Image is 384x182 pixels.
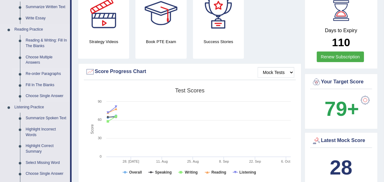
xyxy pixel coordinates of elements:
[78,38,129,45] h4: Strategy Videos
[23,168,70,180] a: Choose Single Answer
[312,77,371,87] div: Your Target Score
[12,102,70,113] a: Listening Practice
[98,100,102,103] text: 90
[219,160,229,163] tspan: 8. Sep
[175,87,205,94] tspan: Test scores
[332,36,350,48] b: 110
[23,52,70,68] a: Choose Multiple Answers
[129,170,142,175] tspan: Overall
[90,124,94,134] tspan: Score
[187,160,199,163] tspan: 25. Aug
[312,136,371,145] div: Latest Mock Score
[23,157,70,169] a: Select Missing Word
[135,38,186,45] h4: Book PTE Exam
[240,170,256,175] tspan: Listening
[281,160,290,163] tspan: 6. Oct
[317,52,364,62] a: Renew Subscription
[23,140,70,157] a: Highlight Correct Summary
[23,91,70,102] a: Choose Single Answer
[98,118,102,121] text: 60
[325,97,359,120] b: 79+
[249,160,261,163] tspan: 22. Sep
[98,136,102,140] text: 30
[100,155,102,158] text: 0
[23,80,70,91] a: Fill In The Blanks
[123,160,139,163] tspan: 28. [DATE]
[23,13,70,24] a: Write Essay
[155,170,172,175] tspan: Speaking
[12,24,70,35] a: Reading Practice
[85,67,294,76] div: Score Progress Chart
[23,124,70,140] a: Highlight Incorrect Words
[185,170,198,175] tspan: Writing
[23,2,70,13] a: Summarize Written Text
[312,28,371,33] h4: Days to Expiry
[211,170,226,175] tspan: Reading
[156,160,168,163] tspan: 11. Aug
[330,156,352,179] b: 28
[23,35,70,52] a: Reading & Writing: Fill In The Blanks
[193,38,244,45] h4: Success Stories
[23,113,70,124] a: Summarize Spoken Text
[23,68,70,80] a: Re-order Paragraphs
